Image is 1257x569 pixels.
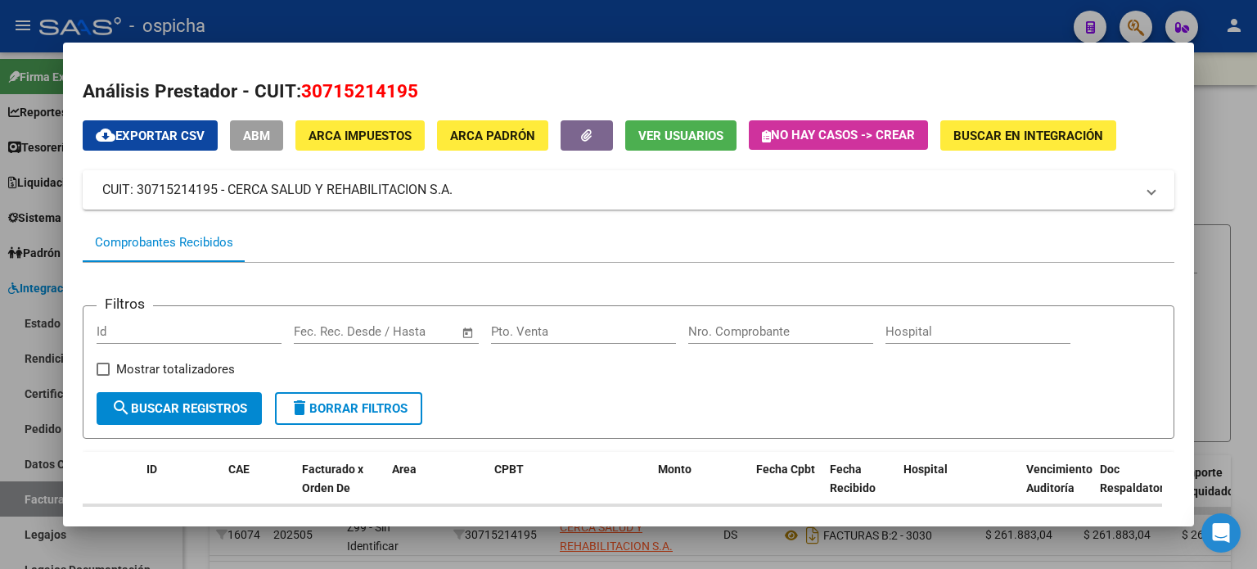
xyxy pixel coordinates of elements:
span: Area [392,463,417,476]
mat-icon: delete [290,398,309,418]
button: ARCA Impuestos [295,120,425,151]
span: Borrar Filtros [290,401,408,416]
mat-icon: cloud_download [96,125,115,145]
button: Buscar en Integración [940,120,1116,151]
datatable-header-cell: Fecha Cpbt [750,452,823,524]
span: Hospital [903,463,948,476]
span: ARCA Impuestos [309,129,412,143]
datatable-header-cell: Hospital [897,452,1020,524]
button: Borrar Filtros [275,392,422,425]
button: No hay casos -> Crear [749,120,928,150]
div: Open Intercom Messenger [1201,513,1241,553]
span: Fecha Recibido [830,463,876,494]
button: ABM [230,120,283,151]
span: ABM [243,129,270,143]
mat-panel-title: CUIT: 30715214195 - CERCA SALUD Y REHABILITACION S.A. [102,180,1135,200]
div: Comprobantes Recibidos [95,233,233,252]
span: Fecha Cpbt [756,463,815,476]
span: ID [146,463,157,476]
span: CPBT [494,463,524,476]
datatable-header-cell: CPBT [488,452,651,524]
span: Facturado x Orden De [302,463,363,494]
datatable-header-cell: Doc Respaldatoria [1093,452,1192,524]
datatable-header-cell: Vencimiento Auditoría [1020,452,1093,524]
span: No hay casos -> Crear [762,128,915,142]
span: Ver Usuarios [638,129,723,143]
span: Mostrar totalizadores [116,359,235,379]
datatable-header-cell: Fecha Recibido [823,452,897,524]
span: Monto [658,463,692,476]
span: Exportar CSV [96,129,205,143]
h2: Análisis Prestador - CUIT: [83,78,1174,106]
span: Buscar Registros [111,401,247,416]
span: ARCA Padrón [450,129,535,143]
button: Exportar CSV [83,120,218,151]
h3: Filtros [97,293,153,314]
span: CAE [228,463,250,476]
datatable-header-cell: Monto [651,452,750,524]
span: Doc Respaldatoria [1100,463,1174,494]
button: Ver Usuarios [625,120,737,151]
button: Open calendar [458,323,477,342]
mat-expansion-panel-header: CUIT: 30715214195 - CERCA SALUD Y REHABILITACION S.A. [83,170,1174,210]
datatable-header-cell: ID [140,452,222,524]
button: ARCA Padrón [437,120,548,151]
button: Buscar Registros [97,392,262,425]
mat-icon: search [111,398,131,418]
datatable-header-cell: CAE [222,452,295,524]
span: 30715214195 [301,80,418,102]
datatable-header-cell: Facturado x Orden De [295,452,385,524]
span: Buscar en Integración [953,129,1103,143]
input: Start date [294,324,347,339]
input: End date [362,324,441,339]
span: Vencimiento Auditoría [1026,463,1093,494]
datatable-header-cell: Area [385,452,488,524]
